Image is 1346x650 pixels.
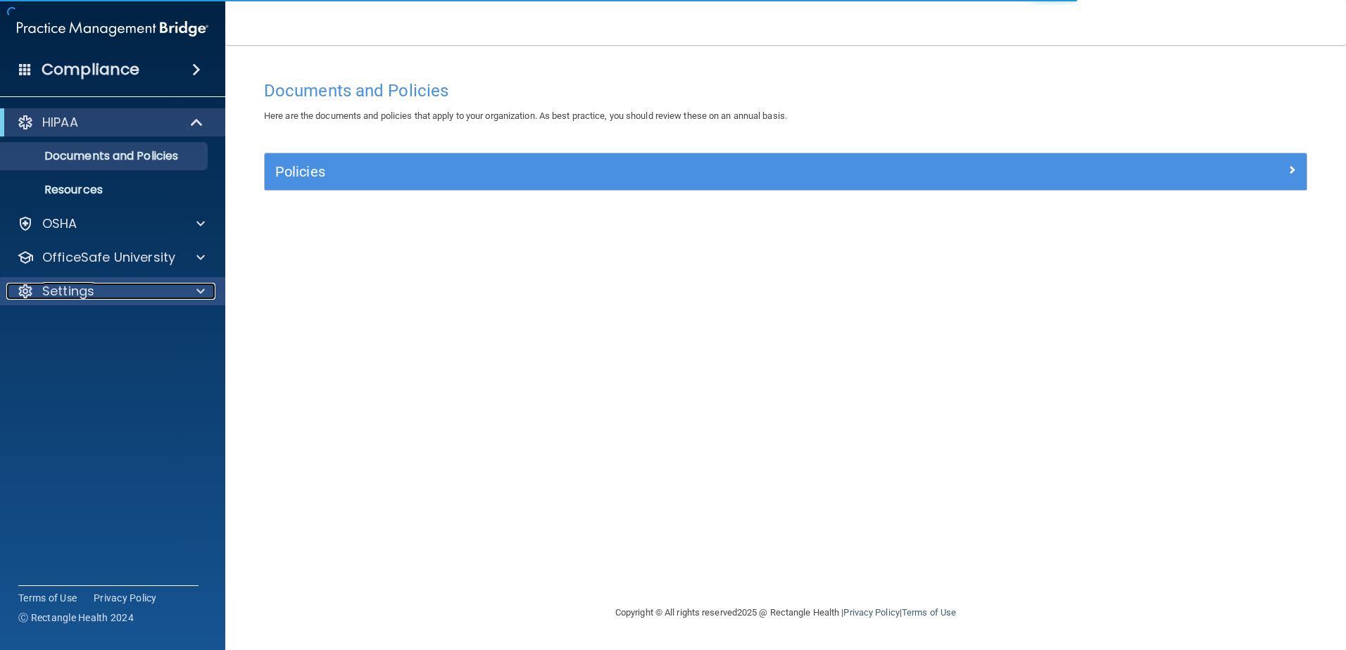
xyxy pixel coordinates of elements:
[94,591,157,605] a: Privacy Policy
[17,15,208,43] img: PMB logo
[42,60,139,79] h4: Compliance
[42,114,78,131] p: HIPAA
[9,149,201,163] p: Documents and Policies
[18,591,77,605] a: Terms of Use
[42,215,77,232] p: OSHA
[529,590,1043,635] div: Copyright © All rights reserved 2025 @ Rectangle Health | |
[42,249,175,266] p: OfficeSafe University
[17,283,205,300] a: Settings
[902,607,956,618] a: Terms of Use
[17,215,205,232] a: OSHA
[9,183,201,197] p: Resources
[17,249,205,266] a: OfficeSafe University
[264,110,787,121] span: Here are the documents and policies that apply to your organization. As best practice, you should...
[42,283,94,300] p: Settings
[18,611,134,625] span: Ⓒ Rectangle Health 2024
[843,607,899,618] a: Privacy Policy
[275,164,1036,179] h5: Policies
[264,82,1307,100] h4: Documents and Policies
[17,114,204,131] a: HIPAA
[275,160,1296,183] a: Policies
